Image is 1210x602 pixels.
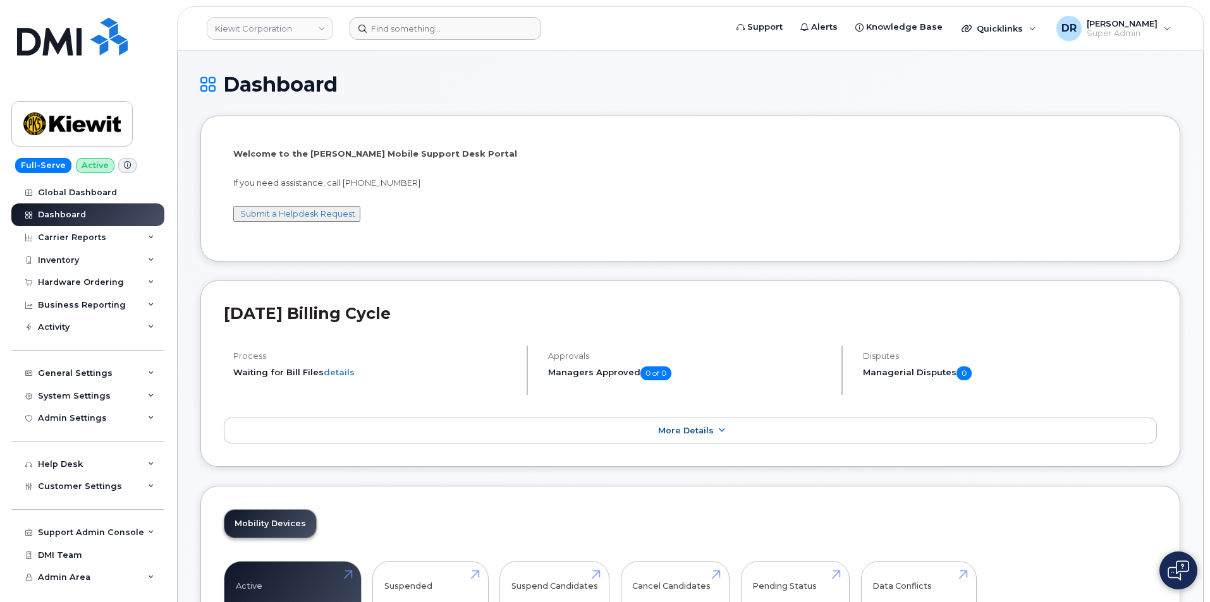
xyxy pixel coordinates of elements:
img: Open chat [1168,560,1189,581]
a: Submit a Helpdesk Request [240,208,355,219]
h4: Disputes [863,351,1157,361]
p: If you need assistance, call [PHONE_NUMBER] [233,177,1147,189]
span: 0 of 0 [640,366,671,380]
button: Submit a Helpdesk Request [233,206,360,222]
a: details [324,367,355,377]
p: Welcome to the [PERSON_NAME] Mobile Support Desk Portal [233,148,1147,160]
h1: Dashboard [200,73,1180,95]
h2: [DATE] Billing Cycle [224,304,1157,323]
h4: Process [233,351,516,361]
span: 0 [956,366,972,380]
span: More Details [658,426,714,435]
li: Waiting for Bill Files [233,366,516,378]
h5: Managers Approved [548,366,831,380]
h5: Managerial Disputes [863,366,1157,380]
h4: Approvals [548,351,831,361]
a: Mobility Devices [224,510,316,538]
